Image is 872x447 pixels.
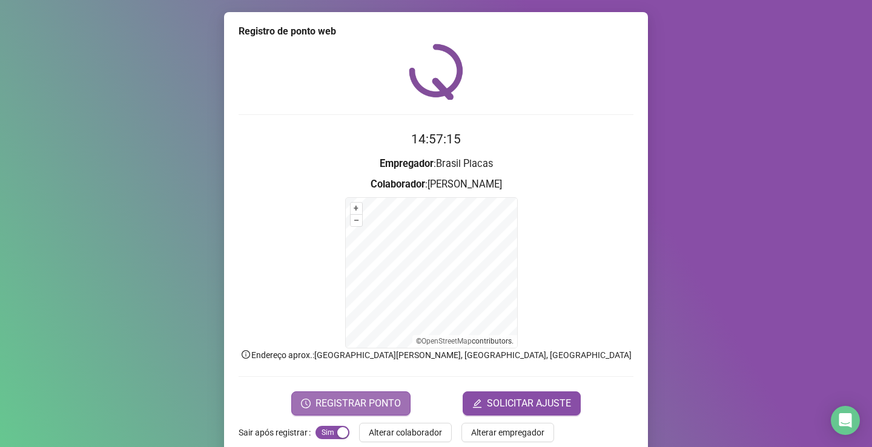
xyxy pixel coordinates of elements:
[239,24,633,39] div: Registro de ponto web
[380,158,434,169] strong: Empregador
[371,178,425,190] strong: Colaborador
[463,391,581,416] button: editSOLICITAR AJUSTE
[240,349,251,360] span: info-circle
[351,203,362,214] button: +
[351,215,362,226] button: –
[239,423,315,442] label: Sair após registrar
[291,391,411,416] button: REGISTRAR PONTO
[411,132,461,146] time: 14:57:15
[359,423,452,442] button: Alterar colaborador
[416,337,514,345] li: © contributors.
[471,426,544,439] span: Alterar empregador
[301,399,311,408] span: clock-circle
[369,426,442,439] span: Alterar colaborador
[239,348,633,362] p: Endereço aprox. : [GEOGRAPHIC_DATA][PERSON_NAME], [GEOGRAPHIC_DATA], [GEOGRAPHIC_DATA]
[315,396,401,411] span: REGISTRAR PONTO
[409,44,463,100] img: QRPoint
[239,177,633,192] h3: : [PERSON_NAME]
[487,396,571,411] span: SOLICITAR AJUSTE
[831,406,860,435] div: Open Intercom Messenger
[421,337,472,345] a: OpenStreetMap
[472,399,482,408] span: edit
[239,156,633,172] h3: : Brasil Placas
[461,423,554,442] button: Alterar empregador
